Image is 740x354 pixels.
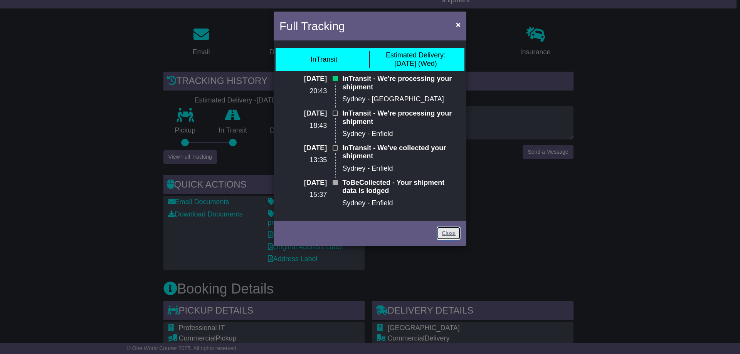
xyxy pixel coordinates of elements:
p: 18:43 [279,122,327,130]
p: [DATE] [279,75,327,83]
p: 13:35 [279,156,327,164]
a: Close [437,226,461,240]
p: 20:43 [279,87,327,96]
div: [DATE] (Wed) [386,51,446,68]
p: InTransit - We're processing your shipment [342,109,461,126]
h4: Full Tracking [279,17,345,35]
p: Sydney - Enfield [342,199,461,208]
p: [DATE] [279,109,327,118]
p: Sydney - [GEOGRAPHIC_DATA] [342,95,461,104]
button: Close [452,17,464,32]
p: Sydney - Enfield [342,130,461,138]
p: Sydney - Enfield [342,164,461,173]
p: 15:37 [279,191,327,199]
p: [DATE] [279,144,327,153]
span: Estimated Delivery: [386,51,446,59]
div: InTransit [311,55,337,64]
p: InTransit - We're processing your shipment [342,75,461,91]
p: ToBeCollected - Your shipment data is lodged [342,179,461,195]
span: × [456,20,461,29]
p: InTransit - We've collected your shipment [342,144,461,161]
p: [DATE] [279,179,327,187]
